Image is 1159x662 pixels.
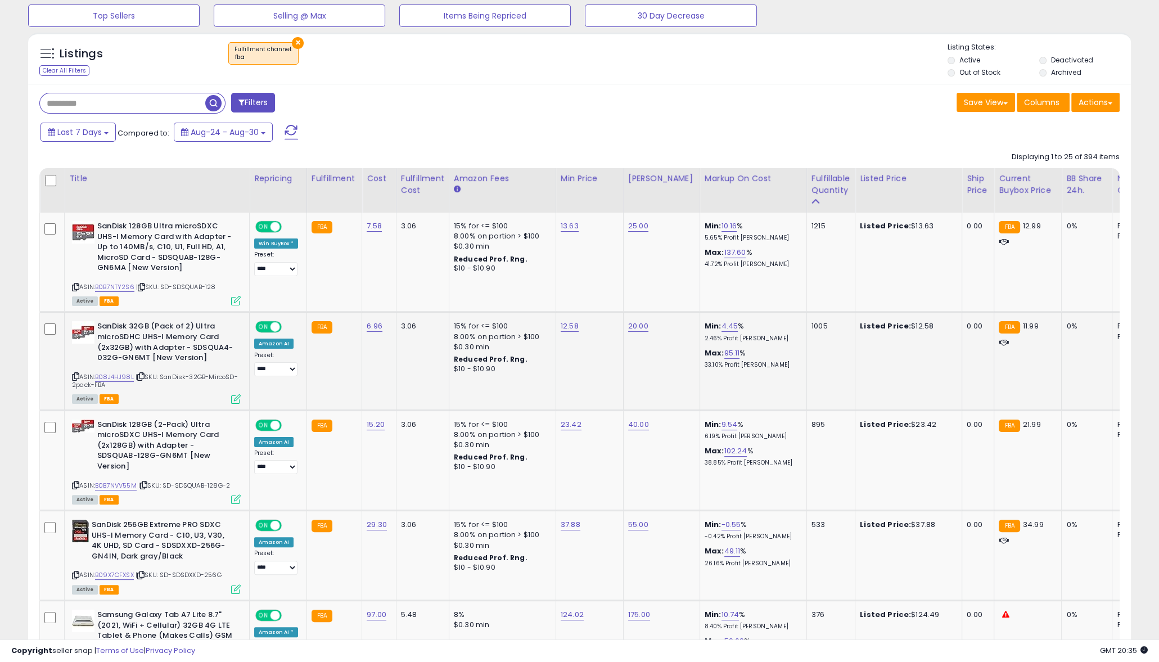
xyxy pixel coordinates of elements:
[1117,332,1154,342] div: FBM: 4
[454,221,547,231] div: 15% for <= $100
[721,321,738,332] a: 4.45
[454,342,547,352] div: $0.30 min
[860,610,953,620] div: $124.49
[256,322,270,332] span: ON
[705,609,721,620] b: Min:
[256,521,270,530] span: ON
[999,221,1020,233] small: FBA
[312,221,332,233] small: FBA
[97,321,234,366] b: SanDisk 32GB (Pack of 2) Ultra microSDHC UHS-I Memory Card (2x32GB) with Adapter - SDSQUA4-032G-G...
[705,623,798,631] p: 8.40% Profit [PERSON_NAME]
[72,296,98,306] span: All listings currently available for purchase on Amazon
[454,610,547,620] div: 8%
[705,420,798,440] div: %
[72,420,94,433] img: 41ZG+Ke-aPL._SL40_.jpg
[705,519,721,530] b: Min:
[811,610,846,620] div: 376
[454,520,547,530] div: 15% for <= $100
[967,173,989,196] div: Ship Price
[957,93,1015,112] button: Save View
[401,221,440,231] div: 3.06
[367,519,387,530] a: 29.30
[136,570,222,579] span: | SKU: SD-SDSDXXD-256G
[72,321,94,344] img: 41TJxKfWJIL._SL40_.jpg
[860,221,953,231] div: $13.63
[860,419,911,430] b: Listed Price:
[628,220,648,232] a: 25.00
[705,459,798,467] p: 38.85% Profit [PERSON_NAME]
[1117,530,1154,540] div: FBM: 5
[724,247,746,258] a: 137.60
[401,173,444,196] div: Fulfillment Cost
[11,645,52,656] strong: Copyright
[628,321,648,332] a: 20.00
[454,440,547,450] div: $0.30 min
[280,521,298,530] span: OFF
[1071,93,1120,112] button: Actions
[401,520,440,530] div: 3.06
[11,646,195,656] div: seller snap | |
[256,222,270,232] span: ON
[254,173,302,184] div: Repricing
[96,645,144,656] a: Terms of Use
[146,645,195,656] a: Privacy Policy
[454,231,547,241] div: 8.00% on portion > $100
[705,321,798,342] div: %
[700,168,806,213] th: The percentage added to the cost of goods (COGS) that forms the calculator for Min & Max prices.
[454,254,527,264] b: Reduced Prof. Rng.
[967,221,985,231] div: 0.00
[100,296,119,306] span: FBA
[312,610,332,622] small: FBA
[1066,610,1103,620] div: 0%
[1066,321,1103,331] div: 0%
[705,348,798,369] div: %
[92,520,228,564] b: SanDisk 256GB Extreme PRO SDXC UHS-I Memory Card - C10, U3, V30, 4K UHD, SD Card - SDSDXXD-256G-G...
[254,352,298,376] div: Preset:
[705,234,798,242] p: 5.65% Profit [PERSON_NAME]
[231,93,275,112] button: Filters
[254,627,298,637] div: Amazon AI *
[705,560,798,568] p: 26.16% Profit [PERSON_NAME]
[1023,321,1039,331] span: 11.99
[454,553,527,562] b: Reduced Prof. Rng.
[454,430,547,440] div: 8.00% on portion > $100
[705,220,721,231] b: Min:
[454,241,547,251] div: $0.30 min
[585,4,756,27] button: 30 Day Decrease
[721,419,738,430] a: 9.54
[959,55,980,65] label: Active
[454,620,547,630] div: $0.30 min
[561,519,580,530] a: 37.88
[628,419,649,430] a: 40.00
[72,321,241,402] div: ASIN:
[254,238,298,249] div: Win BuyBox *
[72,372,238,389] span: | SKU: SanDisk-32GB-MircoSD-2pack-FBA
[254,437,294,447] div: Amazon AI
[1117,231,1154,241] div: FBM: 6
[454,420,547,430] div: 15% for <= $100
[254,550,298,574] div: Preset:
[1066,173,1107,196] div: BB Share 24h.
[100,495,119,505] span: FBA
[72,221,94,244] img: 41129iJcbvL._SL40_.jpg
[280,322,298,332] span: OFF
[705,247,724,258] b: Max:
[454,354,527,364] b: Reduced Prof. Rng.
[39,65,89,76] div: Clear All Filters
[454,184,461,195] small: Amazon Fees.
[72,520,89,542] img: 51C6fsncDHL._SL40_.jpg
[234,53,292,61] div: fba
[454,541,547,551] div: $0.30 min
[860,220,911,231] b: Listed Price:
[454,364,547,374] div: $10 - $10.90
[214,4,385,27] button: Selling @ Max
[811,173,850,196] div: Fulfillable Quantity
[811,520,846,530] div: 533
[1100,645,1148,656] span: 2025-09-7 20:35 GMT
[454,452,527,462] b: Reduced Prof. Rng.
[1117,173,1158,196] div: Num of Comp.
[860,173,957,184] div: Listed Price
[454,563,547,573] div: $10 - $10.90
[72,610,94,632] img: 3148WfZCGsL._SL40_.jpg
[454,264,547,273] div: $10 - $10.90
